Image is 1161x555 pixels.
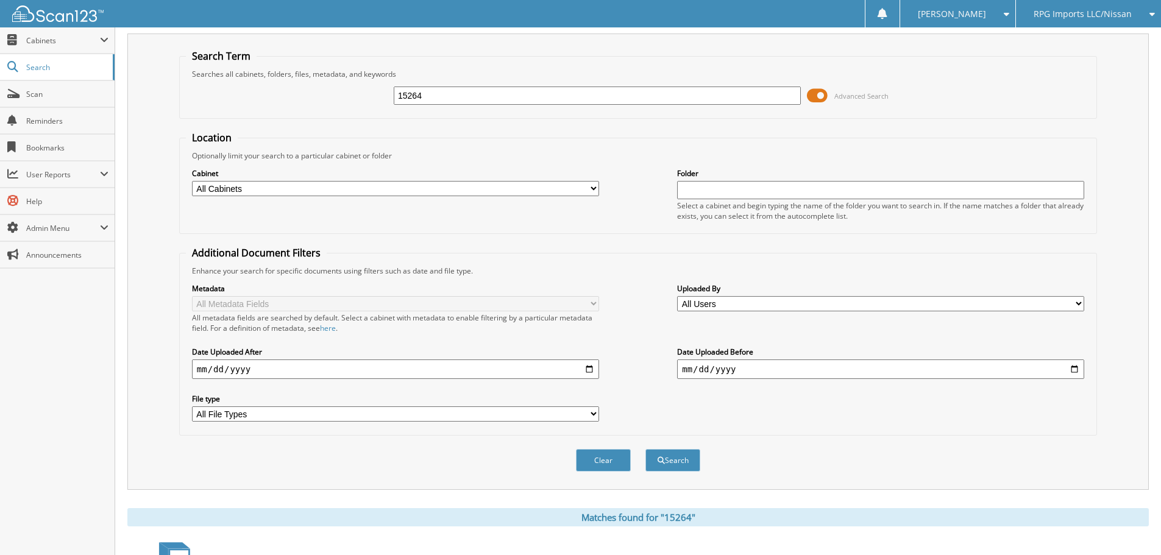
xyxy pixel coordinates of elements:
span: User Reports [26,169,100,180]
input: start [192,359,599,379]
img: scan123-logo-white.svg [12,5,104,22]
span: Reminders [26,116,108,126]
div: Optionally limit your search to a particular cabinet or folder [186,150,1090,161]
input: end [677,359,1084,379]
div: Enhance your search for specific documents using filters such as date and file type. [186,266,1090,276]
label: File type [192,394,599,404]
span: Announcements [26,250,108,260]
span: Advanced Search [834,91,889,101]
div: Searches all cabinets, folders, files, metadata, and keywords [186,69,1090,79]
span: Bookmarks [26,143,108,153]
iframe: Chat Widget [1100,497,1161,555]
label: Date Uploaded Before [677,347,1084,357]
span: Admin Menu [26,223,100,233]
legend: Additional Document Filters [186,246,327,260]
label: Metadata [192,283,599,294]
label: Folder [677,168,1084,179]
div: Select a cabinet and begin typing the name of the folder you want to search in. If the name match... [677,200,1084,221]
button: Clear [576,449,631,472]
label: Uploaded By [677,283,1084,294]
div: All metadata fields are searched by default. Select a cabinet with metadata to enable filtering b... [192,313,599,333]
span: Help [26,196,108,207]
legend: Location [186,131,238,144]
label: Cabinet [192,168,599,179]
button: Search [645,449,700,472]
legend: Search Term [186,49,257,63]
span: Cabinets [26,35,100,46]
label: Date Uploaded After [192,347,599,357]
span: [PERSON_NAME] [918,10,986,18]
div: Matches found for "15264" [127,508,1149,526]
span: Search [26,62,107,72]
a: here [320,323,336,333]
span: RPG Imports LLC/Nissan [1034,10,1132,18]
span: Scan [26,89,108,99]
